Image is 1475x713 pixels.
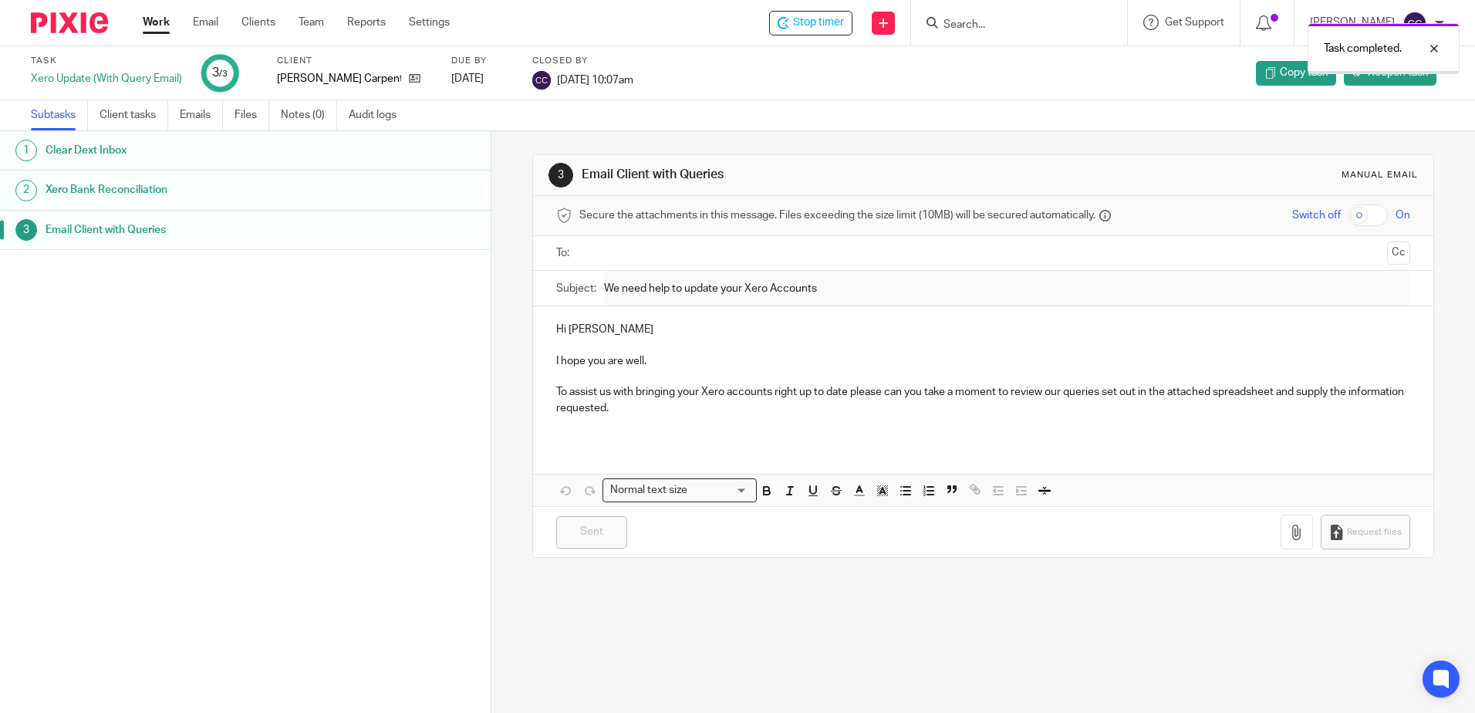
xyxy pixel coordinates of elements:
[451,55,513,67] label: Due by
[606,482,690,498] span: Normal text size
[212,64,228,82] div: 3
[1347,526,1402,539] span: Request files
[579,208,1095,223] span: Secure the attachments in this message. Files exceeding the size limit (10MB) will be secured aut...
[532,55,633,67] label: Closed by
[1324,41,1402,56] p: Task completed.
[769,11,852,35] div: Shaun Williams Carpentry - Xero Update (With Query Email)
[31,71,182,86] div: Xero Update (With Query Email)
[46,178,332,201] h1: Xero Bank Reconciliation
[143,15,170,30] a: Work
[1321,515,1410,549] button: Request files
[582,167,1016,183] h1: Email Client with Queries
[31,100,88,130] a: Subtasks
[1342,169,1418,181] div: Manual email
[15,219,37,241] div: 3
[602,478,757,502] div: Search for option
[1387,242,1410,265] button: Cc
[31,12,108,33] img: Pixie
[556,281,596,296] label: Subject:
[100,100,168,130] a: Client tasks
[347,15,386,30] a: Reports
[31,55,182,67] label: Task
[409,15,450,30] a: Settings
[281,100,337,130] a: Notes (0)
[15,180,37,201] div: 2
[1402,11,1427,35] img: svg%3E
[46,218,332,242] h1: Email Client with Queries
[299,15,324,30] a: Team
[180,100,223,130] a: Emails
[1396,208,1410,223] span: On
[556,353,1409,369] p: I hope you are well.
[1292,208,1341,223] span: Switch off
[556,245,573,261] label: To:
[349,100,408,130] a: Audit logs
[556,384,1409,416] p: To assist us with bringing your Xero accounts right up to date please can you take a moment to re...
[532,71,551,90] img: svg%3E
[557,74,633,85] span: [DATE] 10:07am
[451,71,513,86] div: [DATE]
[548,163,573,188] div: 3
[235,100,269,130] a: Files
[692,482,748,498] input: Search for option
[277,71,401,86] p: [PERSON_NAME] Carpentry
[46,139,332,162] h1: Clear Dext Inbox
[219,69,228,78] small: /3
[556,322,1409,337] p: Hi [PERSON_NAME]
[15,140,37,161] div: 1
[193,15,218,30] a: Email
[556,516,627,549] input: Sent
[241,15,275,30] a: Clients
[277,55,432,67] label: Client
